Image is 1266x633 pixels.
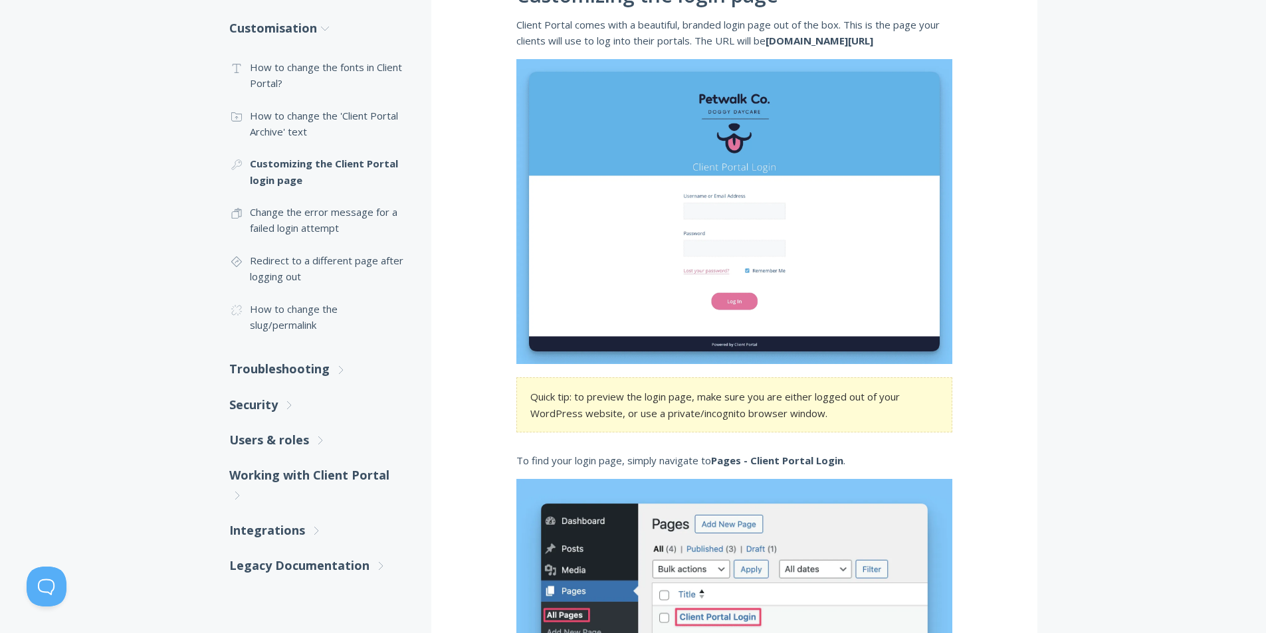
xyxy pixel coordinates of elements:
iframe: Toggle Customer Support [27,567,66,606]
a: Customisation [229,11,405,46]
strong: Pages - Client Portal Login [711,454,843,467]
a: Integrations [229,513,405,548]
section: Quick tip: to preview the login page, make sure you are either logged out of your WordPress websi... [516,377,952,432]
a: Redirect to a different page after logging out [229,244,405,293]
a: Working with Client Portal [229,458,405,513]
p: Client Portal comes with a beautiful, branded login page out of the box. This is the page your cl... [516,17,952,49]
a: Security [229,387,405,422]
img: An example of the Client Portal login page [516,59,952,365]
a: Users & roles [229,422,405,458]
p: To find your login page, simply navigate to . [516,452,952,468]
strong: [DOMAIN_NAME][URL] [766,34,873,47]
a: Customizing the Client Portal login page [229,147,405,196]
a: How to change the 'Client Portal Archive' text [229,100,405,148]
a: Change the error message for a failed login attempt [229,196,405,244]
a: Troubleshooting [229,351,405,387]
a: How to change the slug/permalink [229,293,405,341]
a: How to change the fonts in Client Portal? [229,51,405,100]
a: Legacy Documentation [229,548,405,583]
